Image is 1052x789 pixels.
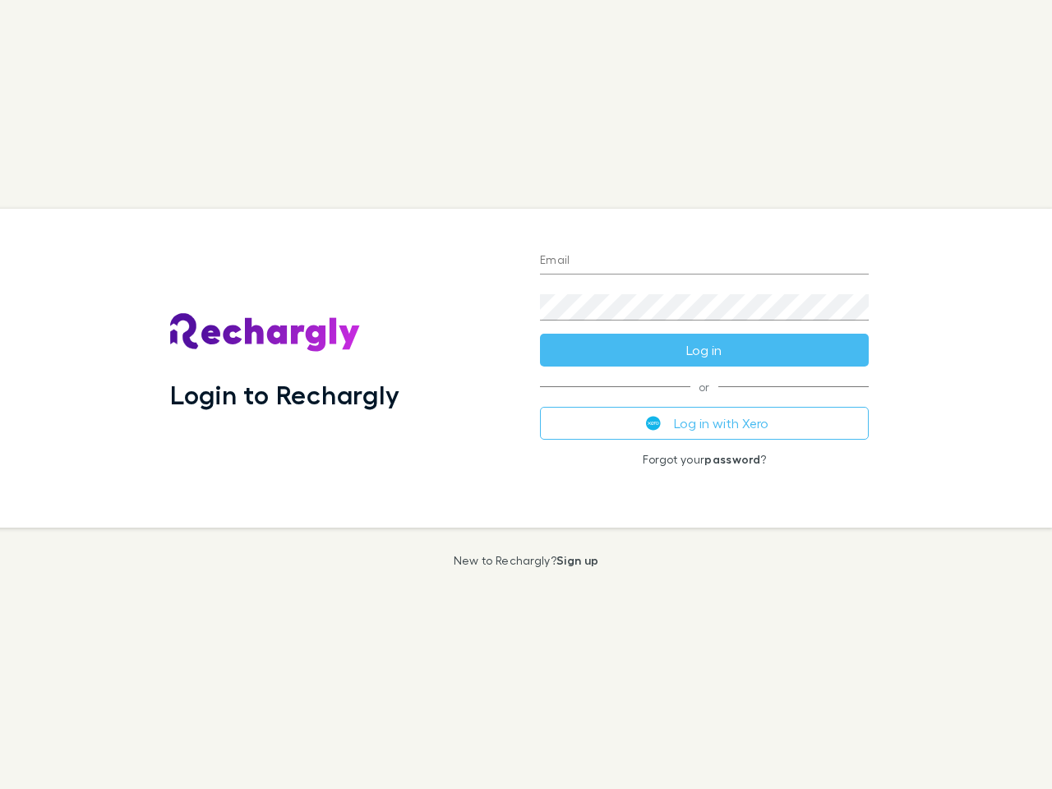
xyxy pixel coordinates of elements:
img: Rechargly's Logo [170,313,361,353]
button: Log in with Xero [540,407,869,440]
a: Sign up [556,553,598,567]
h1: Login to Rechargly [170,379,399,410]
a: password [704,452,760,466]
p: New to Rechargly? [454,554,599,567]
span: or [540,386,869,387]
p: Forgot your ? [540,453,869,466]
button: Log in [540,334,869,367]
img: Xero's logo [646,416,661,431]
